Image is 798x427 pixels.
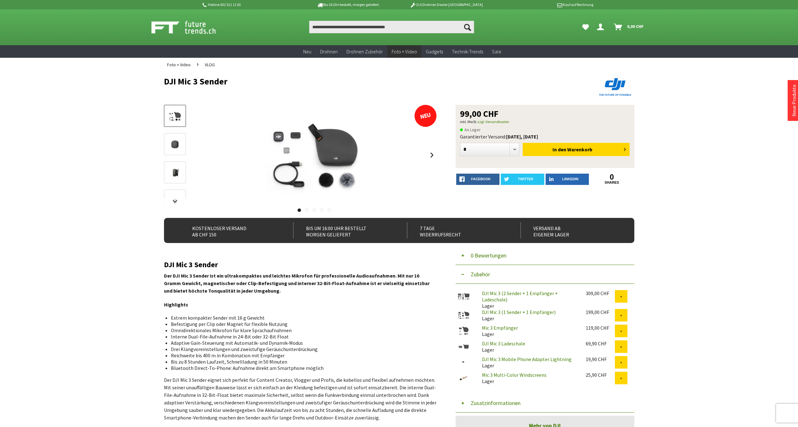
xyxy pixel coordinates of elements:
span: facebook [471,177,491,181]
input: Produkt, Marke, Kategorie, EAN, Artikelnummer… [309,21,474,33]
span: 0,00 CHF [627,21,644,31]
span: Drohnen [320,48,338,55]
span: An Lager [460,126,481,133]
div: Lager [477,356,581,369]
a: Technik-Trends [447,45,488,58]
b: [DATE], [DATE] [506,133,538,140]
a: 0 [590,174,634,181]
img: Vorschau: DJI Mic 3 Sender [166,109,184,123]
img: DJI Mic 3 (1 Sender + 1 Empfänger) [456,309,471,321]
li: Befestigung per Clip oder Magnet für flexible Nutzung [171,321,432,327]
img: DJI Mic 3 Sender [247,105,381,205]
div: 199,00 CHF [586,309,615,315]
div: Bis um 16:00 Uhr bestellt Morgen geliefert [293,223,393,238]
a: Neu [299,45,316,58]
span: Warenkorb [567,146,592,153]
p: Hotline 032 511 11 03 [202,1,299,8]
div: 25,90 CHF [586,372,615,378]
a: DJI Mic 3 Ladeschale [482,340,525,347]
span: Foto + Video [167,62,191,68]
div: 19,90 CHF [586,356,615,362]
strong: Highlights [164,301,188,308]
a: Warenkorb [611,21,647,33]
a: zzgl. Versandkosten [477,119,509,124]
div: 309,00 CHF [586,290,615,296]
li: Extrem kompakter Sender mit 16 g Gewicht [171,315,432,321]
span: Technik-Trends [452,48,483,55]
p: DJI Drohnen Dealer [GEOGRAPHIC_DATA] [397,1,495,8]
h2: DJI Mic 3 Sender [164,261,437,269]
div: 7 Tage Widerrufsrecht [407,223,507,238]
a: Dein Konto [595,21,609,33]
a: Drohnen [316,45,342,58]
div: 119,00 CHF [586,325,615,331]
button: Zusatzinformationen [456,394,634,413]
p: Bis 16 Uhr bestellt, morgen geliefert. [299,1,397,8]
img: DJI Mic 3 (2 Sender + 1 Empfänger + Ladeschale) [456,290,471,302]
h1: DJI Mic 3 Sender [164,77,540,86]
span: Neu [303,48,311,55]
a: Drohnen Zubehör [342,45,387,58]
p: Kauf auf Rechnung [495,1,593,8]
div: 69,90 CHF [586,340,615,347]
li: Drei Klangvoreinstellungen und zweistufige Geräuschunterdrückung [171,346,432,352]
button: In den Warenkorb [523,143,630,156]
span: twitter [518,177,533,181]
button: Zubehör [456,265,634,284]
span: Sale [492,48,501,55]
span: Foto + Video [392,48,417,55]
li: Bluetooth Direct-To-Phone: Aufnahme direkt am Smartphone möglich [171,365,432,371]
a: shares [590,181,634,185]
button: 0 Bewertungen [456,246,634,265]
a: DJI Mic 3 Mobile Phone Adapter Lightning [482,356,572,362]
a: Sale [488,45,506,58]
a: VLOG [202,58,218,72]
img: Mic 3 Empfänger [456,325,471,337]
p: Der DJI Mic 3 Sender eignet sich perfekt für Content Creator, Vlogger und Profis, die kabellos un... [164,376,437,421]
li: Omnidirektionales Mikrofon für klare Sprachaufnahmen [171,327,432,333]
li: Bis zu 8 Stunden Laufzeit, Schnellladung in 50 Minuten [171,359,432,365]
a: Mic 3 Multi-Color Windscreens [482,372,547,378]
img: Shop Futuretrends - zur Startseite wechseln [151,19,230,35]
span: Gadgets [426,48,443,55]
img: DJI Mic 3 Ladeschale [456,340,471,352]
div: Lager [477,290,581,309]
a: Foto + Video [164,58,194,72]
span: LinkedIn [562,177,579,181]
div: Garantierter Versand: [460,133,630,140]
div: Lager [477,309,581,322]
img: DJI Mic 3 Mobile Phone Adapter Lightning [456,356,471,368]
li: Reichweite bis 400 m in Kombination mit Empfänger [171,352,432,359]
img: DJI [597,77,634,97]
a: DJI Mic 3 (2 Sender + 1 Empfänger + Ladeschale) [482,290,558,303]
a: Neue Produkte [791,84,797,116]
div: Kostenloser Versand ab CHF 150 [180,223,280,238]
div: Lager [477,325,581,337]
li: Adaptive Gain-Steuerung mit Automatik- und Dynamik-Modus [171,340,432,346]
a: LinkedIn [546,174,589,185]
span: 99,00 CHF [460,109,499,118]
div: Versand ab eigenem Lager [521,223,621,238]
span: Drohnen Zubehör [346,48,383,55]
a: Mic 3 Empfänger [482,325,518,331]
p: inkl. MwSt. [460,118,630,126]
img: Mic 3 Multi-Color Windscreens [456,372,471,384]
strong: Der DJI Mic 3 Sender ist ein ultrakompaktes und leichtes Mikrofon für professionelle Audioaufnahm... [164,273,430,294]
a: DJI Mic 3 (1 Sender + 1 Empfänger) [482,309,556,315]
span: VLOG [205,62,215,68]
span: In den [552,146,566,153]
div: Lager [477,340,581,353]
a: twitter [501,174,544,185]
button: Suchen [461,21,474,33]
a: Meine Favoriten [579,21,592,33]
a: Foto + Video [387,45,421,58]
a: Gadgets [421,45,447,58]
a: facebook [456,174,500,185]
div: Lager [477,372,581,384]
li: Interne Dual-File-Aufnahme in 24-Bit oder 32-Bit Float [171,333,432,340]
